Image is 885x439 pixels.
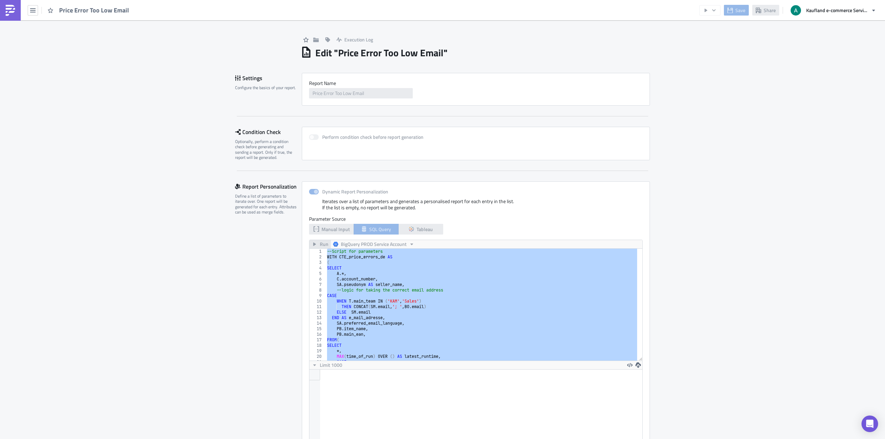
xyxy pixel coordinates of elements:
div: 1 [309,249,326,254]
button: BigQuery PROD Service Account [330,240,417,248]
div: Define a list of parameters to iterate over. One report will be generated for each entry. Attribu... [235,193,297,215]
div: 21 [309,359,326,365]
div: Open Intercom Messenger [861,416,878,432]
div: 2 [309,254,326,260]
span: Price Error Too Low Email [59,6,130,14]
span: Execution Log [344,36,373,43]
div: 19 [309,348,326,354]
em: stĺpci H [20,61,37,67]
strong: Dynamic Report Personalization [322,188,388,195]
div: 16 [309,332,326,337]
span: english version below [3,3,51,9]
div: 17 [309,337,326,343]
strong: {{ row.seller_name }} [90,30,146,36]
div: Optionally, perform a condition check before generating and sending a report. Only if true, the r... [235,139,297,160]
img: PushMetrics [5,5,16,16]
img: Avatar [790,4,802,16]
button: Save [724,5,749,16]
span: Kaufland e-commerce Services GmbH & Co. KG [806,7,868,14]
div: Report Personalization [235,181,302,192]
button: Execution Log [333,34,376,45]
div: 9 [309,293,326,298]
div: 20 [309,354,326,359]
div: 3 [309,260,326,265]
span: V môžete vidieť aktuálnu cenu produktu. [17,61,122,67]
button: Kaufland e-commerce Services GmbH & Co. KG [786,3,880,18]
button: SQL Query [354,224,399,235]
div: 11 [309,304,326,309]
div: Condition Check [235,127,302,137]
label: Parameter Source [309,216,643,222]
button: Tableau [398,224,443,235]
div: 8 [309,287,326,293]
p: {% if row.preferred_email_language=='sk' %} [3,17,330,23]
button: Limit 1000 [309,361,345,369]
span: Manual Input [322,226,350,233]
button: Run [309,240,331,248]
strong: Perform condition check before report generation [322,133,423,141]
h1: Edit " Price Error Too Low Email " [315,47,448,59]
div: 10 [309,298,326,304]
span: Share [764,7,776,14]
span: Limit 1000 [320,361,342,369]
label: Report Nam﻿e [309,80,643,86]
span: BigQuery PROD Service Account [341,240,407,248]
span: SQL Query [369,226,391,233]
div: 13 [309,315,326,321]
div: 18 [309,343,326,348]
button: Manual Input [309,224,354,235]
span: Vážená predajkyňa, vážený predajca [3,30,90,36]
div: 6 [309,276,326,282]
span: domnievame sa, že pri vytváraní [PERSON_NAME] ponúk došlo k chybám. [3,41,172,46]
span: Save [735,7,745,14]
div: 5 [309,271,326,276]
span: Run [320,240,328,248]
div: 14 [309,321,326,326]
div: Iterates over a list of parameters and generates a personalised report for each entry in the list... [309,198,643,216]
div: 7 [309,282,326,287]
button: Share [752,5,779,16]
div: 15 [309,326,326,332]
span: Skontrolujte, prosím, či sú ceny produktov uvedených v prílohe správne. [3,51,178,57]
div: 4 [309,265,326,271]
div: Configure the basics of your report. [235,85,297,90]
div: Settings [235,73,302,83]
span: Tableau [417,226,433,233]
div: 12 [309,309,326,315]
